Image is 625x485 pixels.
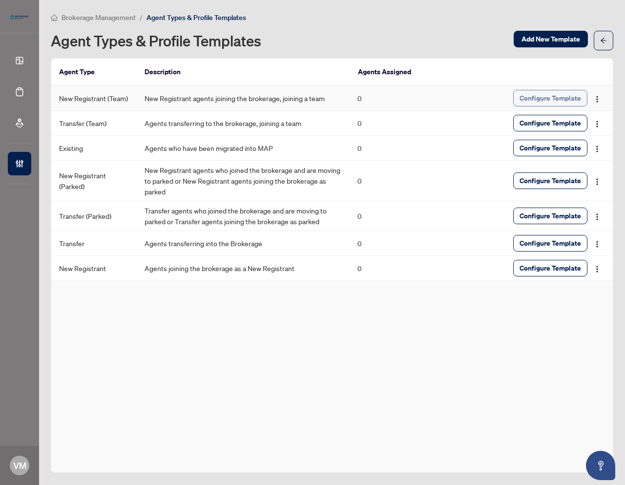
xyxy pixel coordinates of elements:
button: Logo [589,235,605,251]
td: Agents who have been migrated into MAP [137,136,350,161]
span: Configure Template [520,173,581,189]
td: Transfer (Team) [51,111,137,136]
td: Existing [51,136,137,161]
span: Configure Template [520,140,581,156]
img: Logo [593,178,601,186]
span: Configure Template [520,260,581,276]
span: Configure Template [520,235,581,251]
th: Description [137,59,350,86]
button: Logo [589,173,605,189]
li: / [140,12,143,23]
td: 0 [350,86,456,111]
td: Agents joining the brokerage as a New Registrant [137,256,350,281]
td: 0 [350,256,456,281]
button: Configure Template [513,172,587,189]
img: Logo [593,213,601,221]
button: Add New Template [514,31,588,47]
td: New Registrant agents who joined the brokerage and are moving to parked or New Registrant agents ... [137,161,350,201]
td: New Registrant agents joining the brokerage, joining a team [137,86,350,111]
span: Configure Template [520,90,581,106]
h1: Agent Types & Profile Templates [51,33,261,48]
button: Configure Template [513,235,587,252]
td: Transfer (Parked) [51,201,137,231]
img: logo [8,12,31,22]
button: Configure Template [513,140,587,156]
button: Open asap [586,451,615,480]
td: New Registrant (Team) [51,86,137,111]
td: Transfer [51,231,137,256]
span: VM [13,459,26,472]
td: 0 [350,231,456,256]
span: Configure Template [520,115,581,131]
button: Logo [589,115,605,131]
td: 0 [350,161,456,201]
button: Configure Template [513,115,587,131]
span: Configure Template [520,208,581,224]
td: 0 [350,136,456,161]
td: 0 [350,111,456,136]
span: home [51,14,58,21]
span: Agent Types & Profile Templates [146,13,246,22]
img: Logo [593,265,601,273]
img: Logo [593,240,601,248]
span: Add New Template [521,31,580,47]
button: Configure Template [513,208,587,224]
button: Logo [589,208,605,224]
td: Agents transferring into the Brokerage [137,231,350,256]
td: Agents transferring to the brokerage, joining a team [137,111,350,136]
span: Brokerage Management [62,13,136,22]
button: Configure Template [513,90,587,106]
td: 0 [350,201,456,231]
img: Logo [593,145,601,153]
td: Transfer agents who joined the brokerage and are moving to parked or Transfer agents joining the ... [137,201,350,231]
button: Logo [589,260,605,276]
td: New Registrant [51,256,137,281]
span: arrow-left [600,37,607,44]
th: Agent Type [51,59,137,86]
button: Logo [589,140,605,156]
img: Logo [593,95,601,103]
th: Agents Assigned [350,59,457,86]
img: Logo [593,120,601,128]
button: Configure Template [513,260,587,276]
button: Logo [589,90,605,106]
td: New Registrant (Parked) [51,161,137,201]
